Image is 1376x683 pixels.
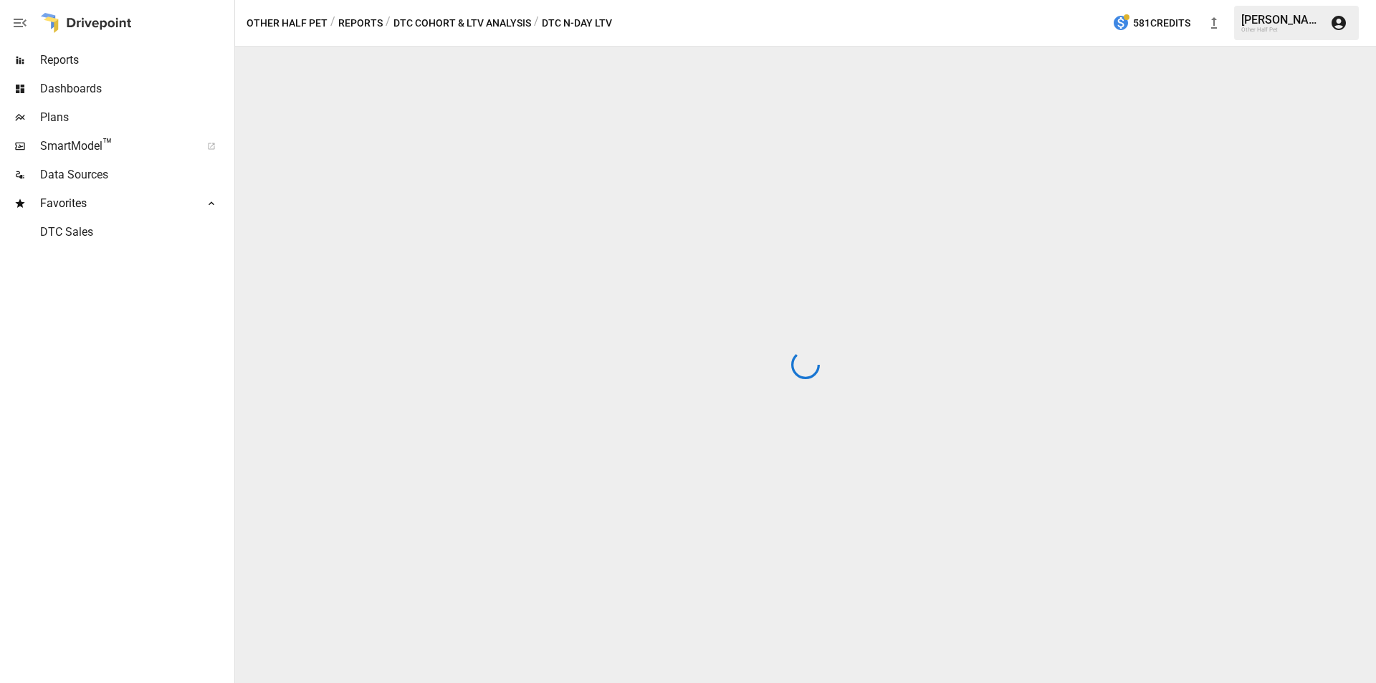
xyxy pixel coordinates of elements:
div: / [330,14,335,32]
div: / [534,14,539,32]
span: ™ [102,135,113,153]
div: / [386,14,391,32]
button: New version available, click to update! [1200,9,1228,37]
span: DTC Sales [40,224,231,241]
button: 581Credits [1107,10,1196,37]
span: Favorites [40,195,191,212]
span: Data Sources [40,166,231,183]
button: DTC Cohort & LTV Analysis [393,14,531,32]
span: Plans [40,109,231,126]
div: [PERSON_NAME] [1241,13,1322,27]
span: Dashboards [40,80,231,97]
span: SmartModel [40,138,191,155]
button: Reports [338,14,383,32]
div: Other Half Pet [1241,27,1322,33]
span: 581 Credits [1133,14,1190,32]
span: Reports [40,52,231,69]
button: Other Half Pet [247,14,328,32]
